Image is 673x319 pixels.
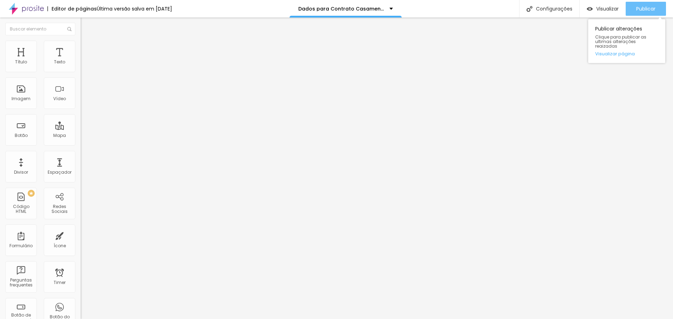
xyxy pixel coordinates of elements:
div: Formulário [9,243,33,248]
div: Timer [54,280,66,285]
div: Redes Sociais [46,204,73,214]
div: Publicar alterações [588,19,665,63]
div: Mapa [53,133,66,138]
img: view-1.svg [587,6,593,12]
div: Perguntas frequentes [7,278,35,288]
button: Visualizar [580,2,626,16]
div: Vídeo [53,96,66,101]
div: Texto [54,60,65,64]
img: Icone [67,27,72,31]
div: Código HTML [7,204,35,214]
a: Visualizar página [595,51,658,56]
span: Visualizar [596,6,619,12]
div: Ícone [54,243,66,248]
p: Dados para Contrato Casamento [298,6,384,11]
span: Publicar [636,6,655,12]
button: Publicar [626,2,666,16]
div: Divisor [14,170,28,175]
div: Botão [15,133,28,138]
div: Última versão salva em [DATE] [97,6,172,11]
span: Clique para publicar as ultimas alterações reaizadas [595,35,658,49]
img: Icone [526,6,532,12]
div: Editor de páginas [47,6,97,11]
div: Espaçador [48,170,72,175]
input: Buscar elemento [5,23,75,35]
div: Imagem [12,96,30,101]
div: Título [15,60,27,64]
